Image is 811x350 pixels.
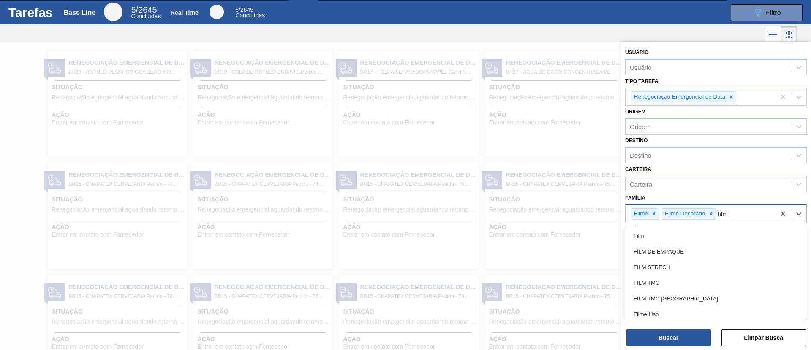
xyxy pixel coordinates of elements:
[631,92,727,102] div: Renegociação Emergencial de Data
[131,13,161,19] span: Concluídas
[625,228,807,244] div: Film
[765,26,781,42] div: Visão em Lista
[131,5,157,14] span: / 2645
[8,8,53,17] h1: Tarefas
[625,291,807,306] div: FILM TMC [GEOGRAPHIC_DATA]
[625,226,675,232] label: Família Rotulada
[235,6,253,13] span: / 2645
[731,4,803,21] button: Filtro
[630,123,650,130] div: Origem
[625,259,807,275] div: FILM STRECH
[625,50,648,55] label: Usuário
[625,138,648,143] label: Destino
[625,109,646,115] label: Origem
[630,63,652,71] div: Usuário
[104,3,122,21] div: Base Line
[631,209,649,219] div: Filme
[625,306,807,322] div: Filme Liso
[235,12,265,19] span: Concluídas
[235,6,239,13] span: 5
[662,209,706,219] div: Filme Decorado
[625,195,645,201] label: Família
[131,6,161,19] div: Base Line
[630,180,652,187] div: Carteira
[131,5,136,14] span: 5
[171,9,199,16] div: Real Time
[625,78,658,84] label: Tipo Tarefa
[210,5,224,19] div: Real Time
[235,7,265,18] div: Real Time
[625,244,807,259] div: FILM DE EMPAQUE
[781,26,797,42] div: Visão em Cards
[625,166,651,172] label: Carteira
[625,275,807,291] div: FILM TMC
[766,9,781,16] span: Filtro
[64,9,96,17] div: Base Line
[630,152,651,159] div: Destino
